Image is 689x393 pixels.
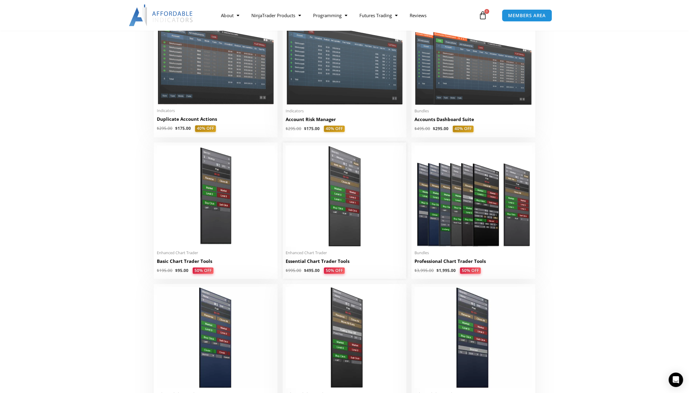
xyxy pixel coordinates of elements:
[304,268,306,273] span: $
[157,126,159,131] span: $
[414,268,434,273] bdi: 3,995.00
[286,108,403,114] span: Indicators
[414,268,417,273] span: $
[502,9,552,22] a: MEMBERS AREA
[508,13,546,18] span: MEMBERS AREA
[175,126,191,131] bdi: 175.00
[304,268,320,273] bdi: 495.00
[307,8,353,22] a: Programming
[175,126,178,131] span: $
[286,145,403,247] img: Essential Chart Trader Tools
[157,250,275,255] span: Enhanced Chart Trader
[157,11,275,104] img: Duplicate Account Actions
[414,126,417,131] span: $
[286,126,301,131] bdi: 295.00
[414,287,532,388] img: BracketEntryOrders
[436,268,456,273] bdi: 1,995.00
[215,8,245,22] a: About
[414,258,532,267] a: Professional Chart Trader Tools
[414,250,532,255] span: Bundles
[353,8,403,22] a: Futures Trading
[324,126,345,132] span: 40% OFF
[286,268,288,273] span: $
[175,268,178,273] span: $
[286,258,403,264] h2: Essential Chart Trader Tools
[157,108,275,113] span: Indicators
[195,125,216,132] span: 40% OFF
[414,116,532,126] a: Accounts Dashboard Suite
[304,126,306,131] span: $
[470,7,496,24] a: 0
[436,268,439,273] span: $
[175,268,188,273] bdi: 95.00
[286,287,403,388] img: AdvancedStopLossMgmt
[286,11,403,104] img: Account Risk Manager
[403,8,432,22] a: Reviews
[157,126,172,131] bdi: 295.00
[324,267,345,274] span: 50% OFF
[157,116,275,125] a: Duplicate Account Actions
[286,126,288,131] span: $
[157,258,275,264] h2: Basic Chart Trader Tools
[433,126,435,131] span: $
[669,373,683,387] div: Open Intercom Messenger
[286,268,301,273] bdi: 995.00
[414,108,532,114] span: Bundles
[286,258,403,267] a: Essential Chart Trader Tools
[414,116,532,123] h2: Accounts Dashboard Suite
[193,267,213,274] span: 50% OFF
[245,8,307,22] a: NinjaTrader Products
[414,126,430,131] bdi: 495.00
[453,126,473,132] span: 40% OFF
[414,145,532,247] img: ProfessionalToolsBundlePage
[157,145,275,247] img: BasicTools
[433,126,448,131] bdi: 295.00
[286,116,403,123] h2: Account Risk Manager
[484,9,489,14] span: 0
[460,267,481,274] span: 50% OFF
[286,250,403,255] span: Enhanced Chart Trader
[157,268,172,273] bdi: 195.00
[414,258,532,264] h2: Professional Chart Trader Tools
[157,287,275,388] img: CloseBarOrders
[157,268,159,273] span: $
[215,8,477,22] nav: Menu
[157,116,275,122] h2: Duplicate Account Actions
[286,116,403,126] a: Account Risk Manager
[304,126,320,131] bdi: 175.00
[157,258,275,267] a: Basic Chart Trader Tools
[129,5,194,26] img: LogoAI | Affordable Indicators – NinjaTrader
[414,11,532,105] img: Accounts Dashboard Suite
